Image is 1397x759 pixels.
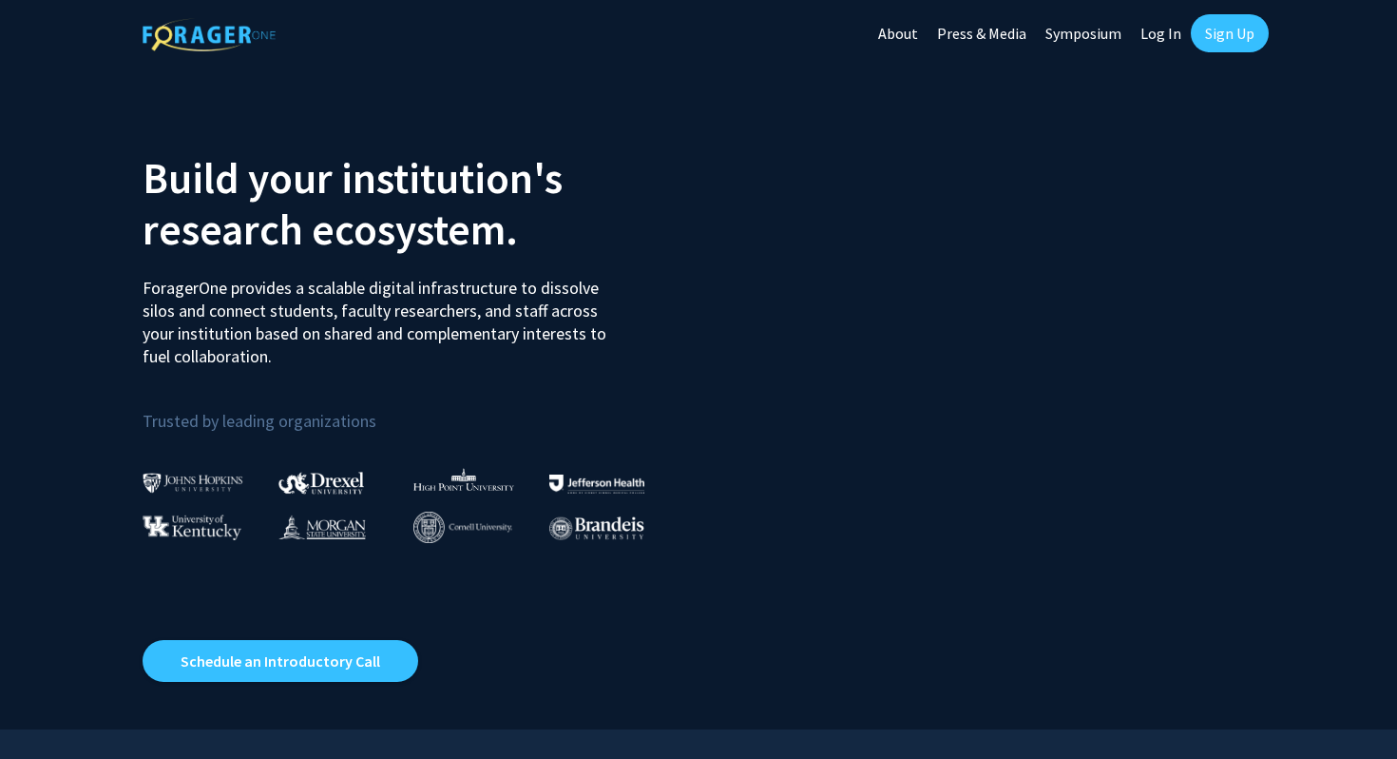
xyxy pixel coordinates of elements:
[143,263,620,368] p: ForagerOne provides a scalable digital infrastructure to dissolve silos and connect students, fac...
[1191,14,1269,52] a: Sign Up
[278,472,364,494] img: Drexel University
[143,383,684,436] p: Trusted by leading organizations
[143,152,684,255] h2: Build your institution's research ecosystem.
[143,515,241,540] img: University of Kentucky
[143,640,418,682] a: Opens in a new tab
[278,515,366,539] img: Morgan State University
[143,473,243,493] img: Johns Hopkins University
[413,512,512,543] img: Cornell University
[549,516,644,540] img: Brandeis University
[143,18,276,51] img: ForagerOne Logo
[413,468,514,491] img: High Point University
[549,475,644,493] img: Thomas Jefferson University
